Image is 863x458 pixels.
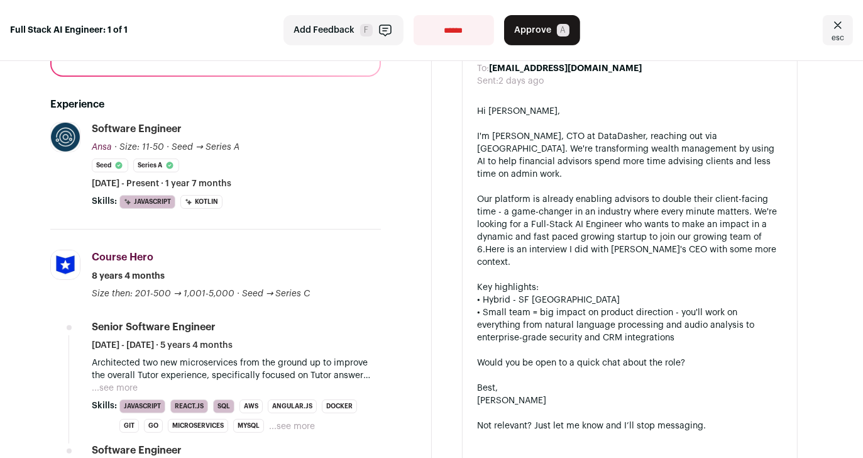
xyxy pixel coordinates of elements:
[269,420,315,433] button: ...see more
[478,281,783,294] div: Key highlights:
[144,419,163,433] li: Go
[478,420,783,432] div: Not relevant? Just let me know and I’ll stop messaging.
[92,177,231,190] span: [DATE] - Present · 1 year 7 months
[92,444,182,457] div: Software Engineer
[242,289,311,298] span: Seed → Series C
[478,357,783,369] div: Would you be open to a quick chat about the role?
[360,24,373,36] span: F
[557,24,569,36] span: A
[478,294,783,306] div: • Hybrid - SF [GEOGRAPHIC_DATA]
[322,399,357,413] li: Docker
[237,288,239,300] span: ·
[92,270,165,282] span: 8 years 4 months
[490,64,642,73] b: [EMAIL_ADDRESS][DOMAIN_NAME]
[478,394,783,407] div: [PERSON_NAME]
[92,339,233,352] span: [DATE] - [DATE] · 5 years 4 months
[92,399,117,412] span: Skills:
[478,130,783,181] div: I'm [PERSON_NAME], CTO at DataDasher, reaching out via [GEOGRAPHIC_DATA]. We're transforming weal...
[10,24,128,36] strong: Full Stack AI Engineer: 1 of 1
[283,15,404,45] button: Add Feedback F
[92,289,234,298] span: Size then: 201-500 → 1,001-5,000
[478,75,499,87] dt: Sent:
[170,399,208,413] li: React.js
[133,159,179,172] li: Series A
[233,419,264,433] li: MySQL
[268,399,317,413] li: Angular.js
[92,159,128,172] li: Seed
[478,382,783,394] div: Best,
[478,105,783,118] div: Hi [PERSON_NAME],
[92,195,117,208] span: Skills:
[832,33,844,43] span: esc
[119,399,165,413] li: JavaScript
[213,399,234,413] li: SQL
[51,250,80,279] img: eafface372a323feba5e2ede661257bc4a61d246a5447f7843f36eab65915d97.jpg
[92,252,153,262] span: Course Hero
[119,195,175,209] li: JavaScript
[50,97,381,112] h2: Experience
[168,419,228,433] li: Microservices
[51,123,80,152] img: b9ae5844beb0156f8f1924f69d5f72711659bdaa52c290b09e7ab8131e89842d.jpg
[119,419,139,433] li: Git
[239,399,263,413] li: AWS
[92,143,112,152] span: Ansa
[504,15,580,45] button: Approve A
[478,62,490,75] dt: To:
[167,141,169,154] span: ·
[92,320,216,334] div: Senior Software Engineer
[180,195,223,209] li: Kotlin
[92,382,138,394] button: ...see more
[823,15,853,45] a: Close
[172,143,239,152] span: Seed → Series A
[478,245,777,267] a: Here is an interview I did with [PERSON_NAME]'s CEO with some more context
[92,357,381,382] p: Architected two new microservices from the ground up to improve the overall Tutor experience, spe...
[92,122,182,136] div: Software Engineer
[114,143,164,152] span: · Size: 11-50
[499,75,544,87] dd: 2 days ago
[515,24,552,36] span: Approve
[294,24,355,36] span: Add Feedback
[478,193,783,269] div: Our platform is already enabling advisors to double their client-facing time - a game-changer in ...
[478,306,783,344] div: • Small team = big impact on product direction - you'll work on everything from natural language ...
